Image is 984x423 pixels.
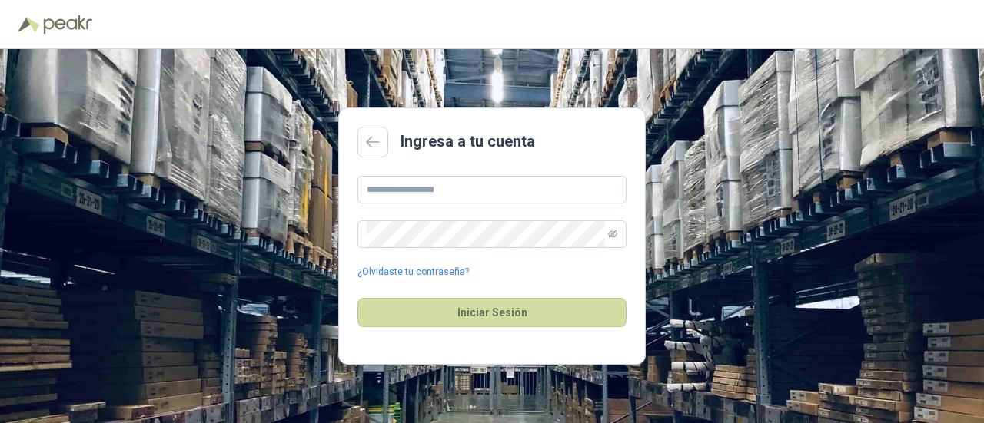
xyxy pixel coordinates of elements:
span: eye-invisible [608,230,617,239]
img: Logo [18,17,40,32]
h2: Ingresa a tu cuenta [401,130,535,154]
a: ¿Olvidaste tu contraseña? [357,265,469,279]
button: Iniciar Sesión [357,298,627,327]
img: Peakr [43,15,92,34]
